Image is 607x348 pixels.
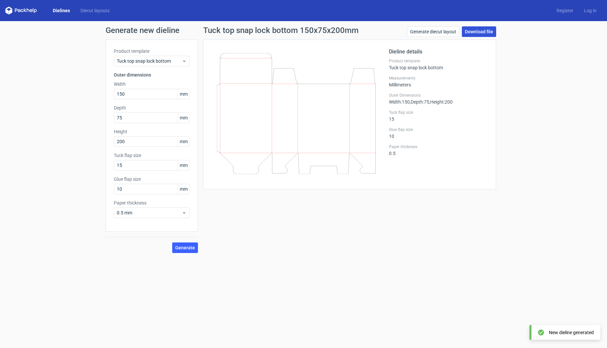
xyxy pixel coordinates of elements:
[114,81,190,87] label: Width
[410,99,429,105] span: , Depth : 75
[175,245,195,250] span: Generate
[389,110,488,115] label: Tuck flap size
[389,99,410,105] span: Width : 150
[551,7,579,14] a: Register
[114,176,190,182] label: Glue flap size
[178,113,189,123] span: mm
[389,76,488,81] label: Measurements
[429,99,453,105] span: , Height : 200
[178,89,189,99] span: mm
[172,242,198,253] button: Generate
[407,26,459,37] a: Generate diecut layout
[389,76,488,87] div: Millimeters
[75,7,115,14] a: Diecut layouts
[389,144,488,149] label: Paper thickness
[462,26,496,37] a: Download file
[178,137,189,146] span: mm
[389,58,488,70] div: Tuck top snap lock bottom
[117,209,182,216] span: 0.5 mm
[389,127,488,132] label: Glue flap size
[389,48,488,56] h2: Dieline details
[114,128,190,135] label: Height
[389,58,488,64] label: Product template
[549,329,594,336] div: New dieline generated
[48,7,75,14] a: Dielines
[178,160,189,170] span: mm
[114,72,190,78] h3: Outer dimensions
[114,200,190,206] label: Paper thickness
[106,26,501,34] h1: Generate new dieline
[389,127,488,139] div: 10
[389,93,488,98] label: Outer Dimensions
[114,105,190,111] label: Depth
[389,144,488,156] div: 0.5
[579,7,602,14] a: Log in
[389,110,488,122] div: 15
[178,184,189,194] span: mm
[117,58,182,64] span: Tuck top snap lock bottom
[114,48,190,54] label: Product template
[114,152,190,159] label: Tuck flap size
[203,26,359,34] h1: Tuck top snap lock bottom 150x75x200mm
